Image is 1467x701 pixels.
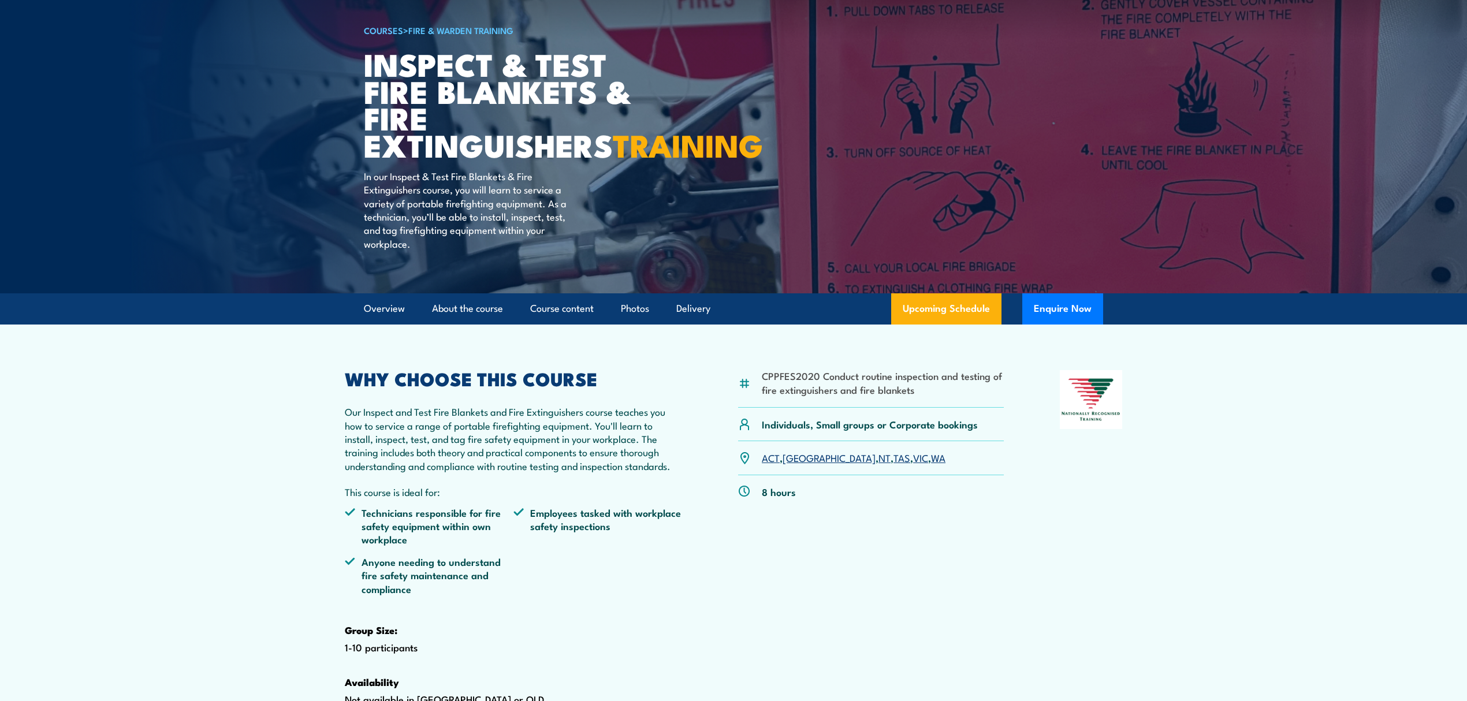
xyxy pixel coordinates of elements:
h2: WHY CHOOSE THIS COURSE [345,370,682,386]
li: Technicians responsible for fire safety equipment within own workplace [345,506,513,546]
strong: Availability [345,674,399,689]
p: Individuals, Small groups or Corporate bookings [762,417,978,431]
a: COURSES [364,24,403,36]
button: Enquire Now [1022,293,1103,325]
a: [GEOGRAPHIC_DATA] [783,450,876,464]
a: Delivery [676,293,710,324]
a: WA [931,450,945,464]
a: About the course [432,293,503,324]
p: , , , , , [762,451,945,464]
a: Course content [530,293,594,324]
a: TAS [893,450,910,464]
p: 8 hours [762,485,796,498]
a: Upcoming Schedule [891,293,1001,325]
li: Anyone needing to understand fire safety maintenance and compliance [345,555,513,595]
p: This course is ideal for: [345,485,682,498]
a: Photos [621,293,649,324]
li: CPPFES2020 Conduct routine inspection and testing of fire extinguishers and fire blankets [762,369,1004,396]
li: Employees tasked with workplace safety inspections [513,506,682,546]
img: Nationally Recognised Training logo. [1060,370,1122,429]
p: In our Inspect & Test Fire Blankets & Fire Extinguishers course, you will learn to service a vari... [364,169,575,250]
h1: Inspect & Test Fire Blankets & Fire Extinguishers [364,50,649,158]
a: ACT [762,450,780,464]
h6: > [364,23,649,37]
a: Fire & Warden Training [408,24,513,36]
a: NT [878,450,891,464]
strong: Group Size: [345,622,397,637]
a: Overview [364,293,405,324]
p: Our Inspect and Test Fire Blankets and Fire Extinguishers course teaches you how to service a ran... [345,405,682,472]
strong: TRAINING [613,120,763,168]
a: VIC [913,450,928,464]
